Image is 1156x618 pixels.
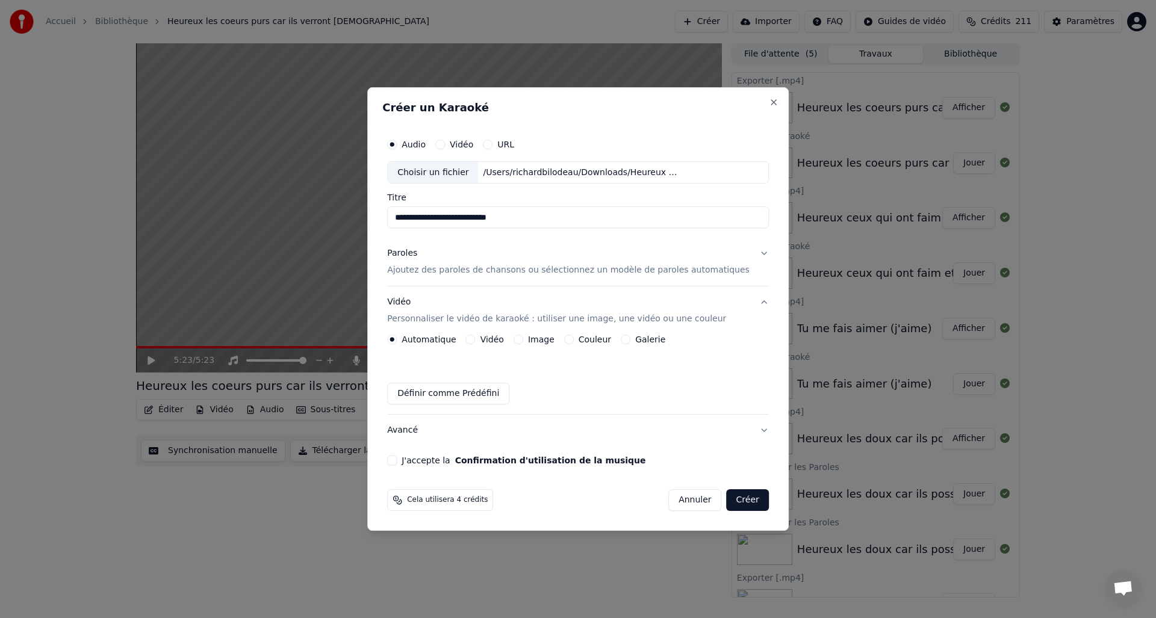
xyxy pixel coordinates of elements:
[528,335,555,344] label: Image
[388,162,478,184] div: Choisir un fichier
[382,102,774,113] h2: Créer un Karaoké
[497,140,514,149] label: URL
[479,167,683,179] div: /Users/richardbilodeau/Downloads/Heureux les artisans logic pro.wav
[387,383,509,404] button: Définir comme Prédéfini
[387,335,769,414] div: VidéoPersonnaliser le vidéo de karaoké : utiliser une image, une vidéo ou une couleur
[579,335,611,344] label: Couleur
[407,495,488,505] span: Cela utilisera 4 crédits
[387,415,769,446] button: Avancé
[450,140,473,149] label: Vidéo
[727,489,769,511] button: Créer
[455,456,646,465] button: J'accepte la
[480,335,504,344] label: Vidéo
[402,456,645,465] label: J'accepte la
[387,194,769,202] label: Titre
[387,238,769,286] button: ParolesAjoutez des paroles de chansons ou sélectionnez un modèle de paroles automatiques
[402,140,426,149] label: Audio
[635,335,665,344] label: Galerie
[402,335,456,344] label: Automatique
[387,297,726,326] div: Vidéo
[387,313,726,325] p: Personnaliser le vidéo de karaoké : utiliser une image, une vidéo ou une couleur
[387,287,769,335] button: VidéoPersonnaliser le vidéo de karaoké : utiliser une image, une vidéo ou une couleur
[387,265,750,277] p: Ajoutez des paroles de chansons ou sélectionnez un modèle de paroles automatiques
[668,489,721,511] button: Annuler
[387,248,417,260] div: Paroles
